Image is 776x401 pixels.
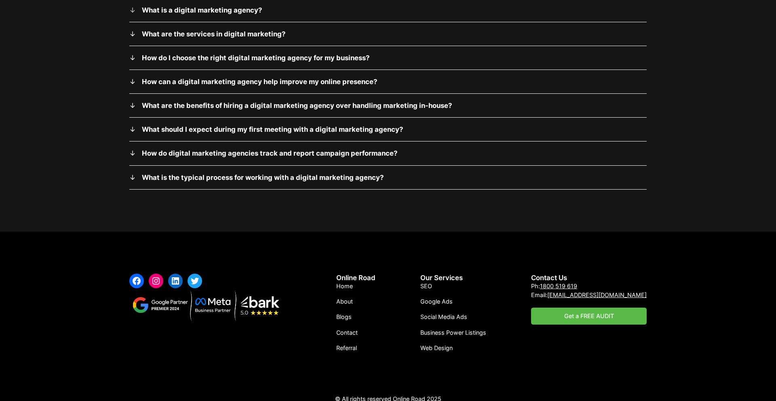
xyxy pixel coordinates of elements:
[142,125,403,133] strong: What should I expect during my first meeting with a digital marketing agency?
[547,291,647,298] a: [EMAIL_ADDRESS][DOMAIN_NAME]
[129,5,647,15] summary: What is a digital marketing agency?
[420,313,467,320] span: Social Media Ads
[420,329,486,336] span: Business Power Listings
[420,344,453,351] span: Web Design
[420,282,486,353] nav: Footer navigation 2
[129,274,144,288] a: Facebook
[129,76,647,87] summary: How can a digital marketing agency help improve my online presence?
[336,282,353,291] a: Home
[188,274,202,288] a: Twitter
[336,312,352,321] a: Blogs
[129,100,647,111] summary: What are the benefits of hiring a digital marketing agency over handling marketing in-house?
[420,282,432,291] a: SEO
[142,101,452,110] strong: What are the benefits of hiring a digital marketing agency over handling marketing in-house?
[142,54,369,62] strong: How do I choose the right digital marketing agency for my business?
[420,312,467,321] a: Social Media Ads
[142,30,285,38] strong: What are the services in digital marketing?
[336,328,358,337] a: Contact
[531,291,647,300] p: Email:
[531,282,647,291] p: Ph:
[142,6,262,14] strong: What is a digital marketing agency?
[129,172,647,183] summary: What is the typical process for working with a digital marketing agency?
[336,298,353,305] span: About
[129,148,647,158] summary: How do digital marketing agencies track and report campaign performance?
[540,283,577,289] a: 1800 519 619
[336,344,357,351] span: Referral
[336,344,357,352] a: Referral
[420,283,432,289] span: SEO
[336,282,358,353] nav: Footer navigation
[420,328,486,337] a: Business Power Listings
[531,274,647,282] h2: Contact Us
[142,149,397,157] strong: How do digital marketing agencies track and report campaign performance?
[531,308,647,325] a: Get a FREE AUDIT
[336,313,352,320] span: Blogs
[336,274,375,282] h2: Online Road
[129,124,647,135] summary: What should I expect during my first meeting with a digital marketing agency?
[142,173,384,182] strong: What is the typical process for working with a digital marketing agency?
[168,274,183,288] a: LinkedIn
[420,298,453,305] span: Google Ads
[420,297,453,306] a: Google Ads
[336,329,358,336] span: Contact
[336,297,353,306] a: About
[129,29,647,39] summary: What are the services in digital marketing?
[129,53,647,63] summary: How do I choose the right digital marketing agency for my business?
[142,78,377,86] strong: How can a digital marketing agency help improve my online presence?
[149,274,163,288] a: Instagram
[420,274,486,282] h2: Our Services
[420,344,453,352] a: Web Design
